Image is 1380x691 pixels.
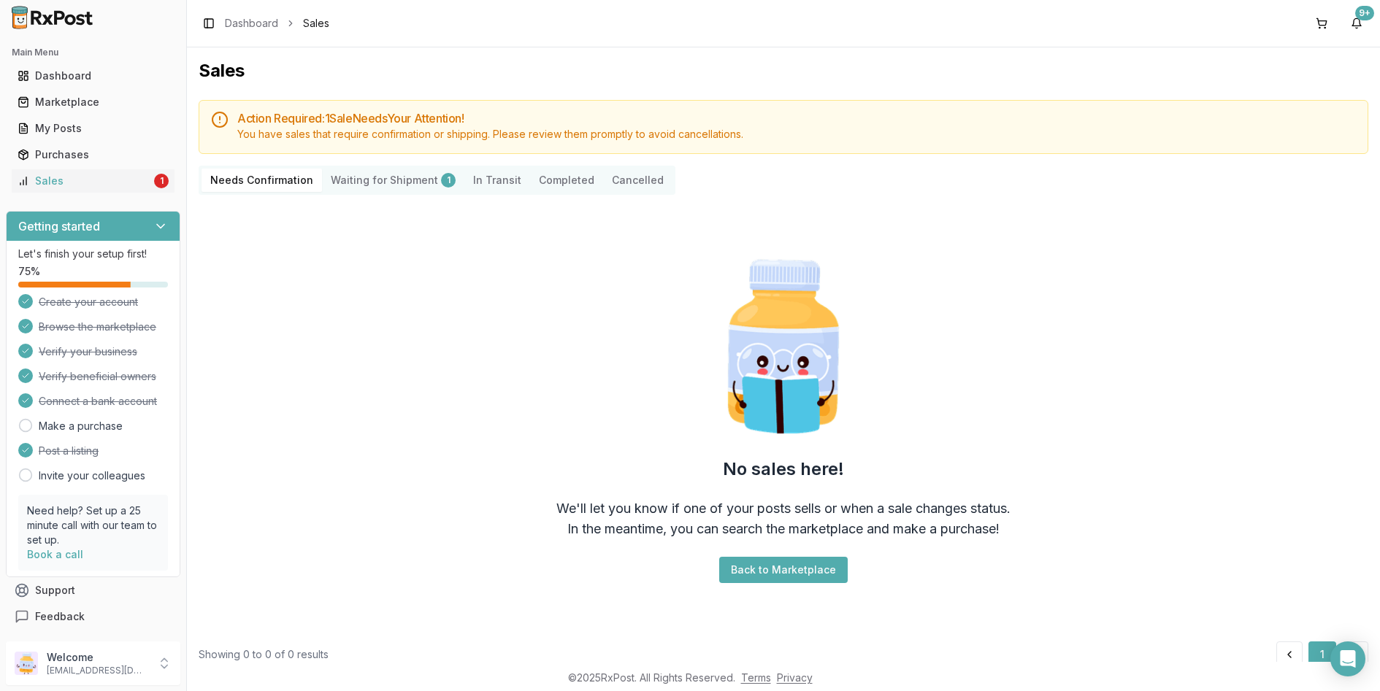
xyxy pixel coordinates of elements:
[47,665,148,676] p: [EMAIL_ADDRESS][DOMAIN_NAME]
[719,557,848,583] button: Back to Marketplace
[18,174,151,188] div: Sales
[39,369,156,384] span: Verify beneficial owners
[6,143,180,166] button: Purchases
[199,647,329,662] div: Showing 0 to 0 of 0 results
[556,498,1011,519] div: We'll let you know if one of your posts sells or when a sale changes status.
[1355,6,1374,20] div: 9+
[12,115,175,142] a: My Posts
[603,169,672,192] button: Cancelled
[27,548,83,560] a: Book a call
[27,503,159,547] p: Need help? Set up a 25 minute call with our team to set up.
[6,90,180,114] button: Marketplace
[303,16,329,31] span: Sales
[47,650,148,665] p: Welcome
[39,444,99,458] span: Post a listing
[12,142,175,168] a: Purchases
[18,147,169,162] div: Purchases
[15,652,38,675] img: User avatar
[18,121,169,136] div: My Posts
[6,169,180,193] button: Sales1
[154,174,169,188] div: 1
[777,671,813,684] a: Privacy
[464,169,530,192] button: In Transit
[723,458,844,481] h2: No sales here!
[18,217,100,235] h3: Getting started
[1330,641,1365,676] div: Open Intercom Messenger
[39,344,137,359] span: Verify your business
[12,89,175,115] a: Marketplace
[6,6,99,29] img: RxPost Logo
[39,320,156,334] span: Browse the marketplace
[35,609,85,624] span: Feedback
[39,419,123,433] a: Make a purchase
[6,64,180,88] button: Dashboard
[530,169,603,192] button: Completed
[6,117,180,140] button: My Posts
[1308,641,1336,668] button: 1
[441,173,456,188] div: 1
[202,169,322,192] button: Needs Confirmation
[18,95,169,109] div: Marketplace
[237,112,1356,124] h5: Action Required: 1 Sale Need s Your Attention!
[39,394,157,409] span: Connect a bank account
[39,468,145,483] a: Invite your colleagues
[237,127,1356,142] div: You have sales that require confirmation or shipping. Please review them promptly to avoid cancel...
[12,47,175,58] h2: Main Menu
[1345,12,1368,35] button: 9+
[18,264,40,279] span: 75 %
[12,63,175,89] a: Dashboard
[6,577,180,603] button: Support
[322,169,464,192] button: Waiting for Shipment
[18,247,168,261] p: Let's finish your setup first!
[225,16,329,31] nav: breadcrumb
[567,519,1000,539] div: In the meantime, you can search the marketplace and make a purchase!
[12,168,175,194] a: Sales1
[199,59,1368,82] h1: Sales
[6,603,180,630] button: Feedback
[741,671,771,684] a: Terms
[690,253,877,440] img: Smart Pill Bottle
[18,69,169,83] div: Dashboard
[39,295,138,309] span: Create your account
[225,16,278,31] a: Dashboard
